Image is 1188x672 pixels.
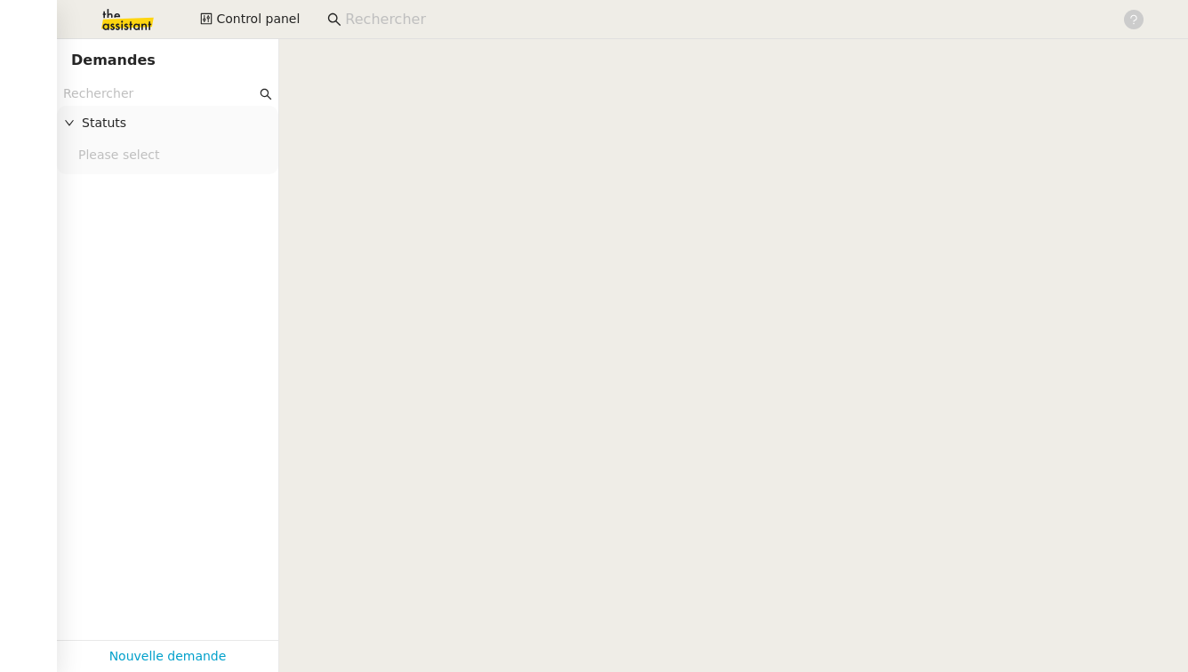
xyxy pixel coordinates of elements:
[71,48,156,73] nz-page-header-title: Demandes
[216,9,300,29] span: Control panel
[109,646,227,667] a: Nouvelle demande
[63,84,256,104] input: Rechercher
[82,113,271,133] span: Statuts
[345,8,1104,32] input: Rechercher
[189,7,310,32] button: Control panel
[57,106,278,140] div: Statuts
